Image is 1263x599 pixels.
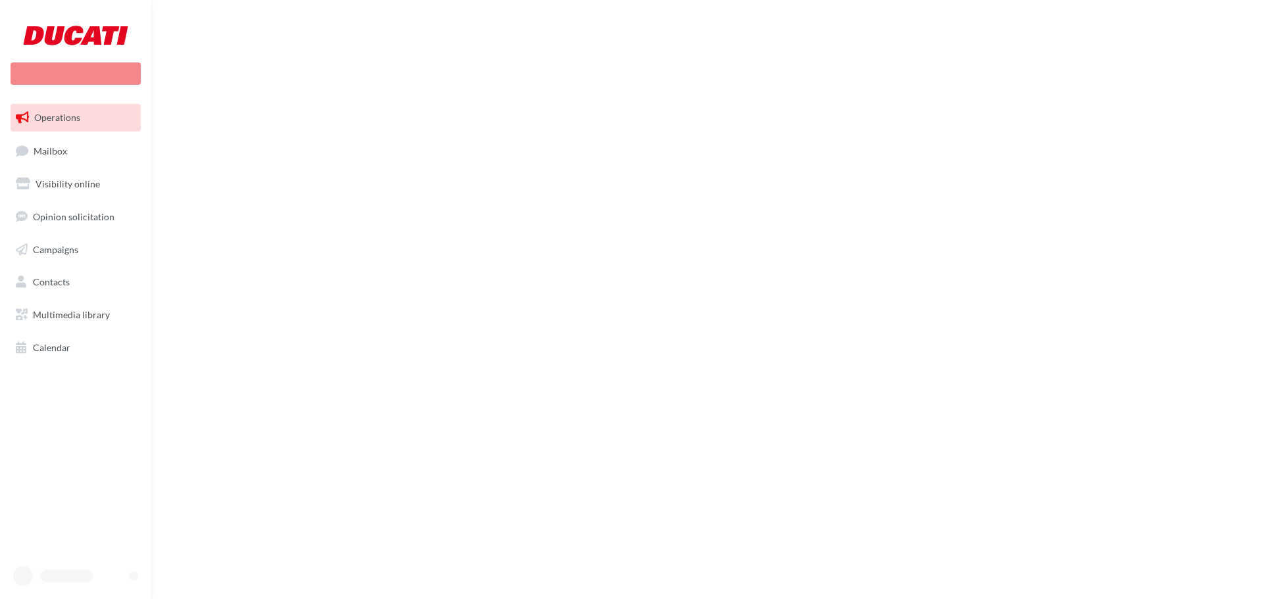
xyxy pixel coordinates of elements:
div: New campaign [11,62,141,85]
span: Opinion solicitation [33,211,114,222]
span: Calendar [33,342,70,353]
span: Mailbox [34,145,67,156]
span: Multimedia library [33,309,110,320]
a: Opinion solicitation [8,203,143,231]
a: Calendar [8,334,143,362]
a: Campaigns [8,236,143,264]
a: Contacts [8,268,143,296]
a: Mailbox [8,137,143,165]
a: Multimedia library [8,301,143,329]
a: Operations [8,104,143,132]
span: Visibility online [36,178,100,189]
a: Visibility online [8,170,143,198]
span: Contacts [33,276,70,287]
span: Operations [34,112,80,123]
span: Campaigns [33,243,78,254]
